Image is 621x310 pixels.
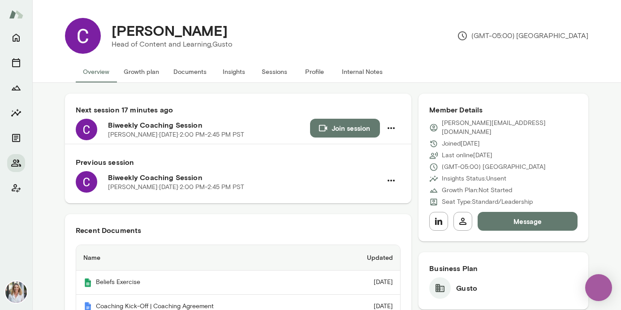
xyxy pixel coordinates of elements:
button: Sessions [7,54,25,72]
button: Profile [294,61,335,82]
p: Growth Plan: Not Started [442,186,512,195]
h6: Biweekly Coaching Session [108,120,310,130]
img: Mento [83,278,92,287]
img: Cynthia Garda [65,18,101,54]
button: Message [478,212,578,231]
h6: Previous session [76,157,401,168]
button: Insights [214,61,254,82]
img: Mento [9,6,23,23]
h6: Member Details [429,104,578,115]
td: [DATE] [330,271,401,295]
p: Head of Content and Learning, Gusto [112,39,233,50]
th: Updated [330,245,401,271]
button: Overview [76,61,116,82]
button: Sessions [254,61,294,82]
h6: Recent Documents [76,225,401,236]
p: (GMT-05:00) [GEOGRAPHIC_DATA] [442,163,546,172]
button: Insights [7,104,25,122]
img: Jennifer Palazzo [5,281,27,303]
h4: [PERSON_NAME] [112,22,228,39]
p: [PERSON_NAME][EMAIL_ADDRESS][DOMAIN_NAME] [442,119,578,137]
p: (GMT-05:00) [GEOGRAPHIC_DATA] [457,30,588,41]
th: Name [76,245,330,271]
p: [PERSON_NAME] · [DATE] · 2:00 PM-2:45 PM PST [108,130,244,139]
h6: Gusto [456,283,477,293]
button: Join session [310,119,380,138]
button: Documents [166,61,214,82]
h6: Business Plan [429,263,578,274]
th: Beliefs Exercise [76,271,330,295]
h6: Biweekly Coaching Session [108,172,382,183]
p: Insights Status: Unsent [442,174,506,183]
p: Joined [DATE] [442,139,480,148]
p: Last online [DATE] [442,151,492,160]
button: Members [7,154,25,172]
button: Internal Notes [335,61,390,82]
button: Client app [7,179,25,197]
button: Home [7,29,25,47]
h6: Next session 17 minutes ago [76,104,401,115]
button: Growth Plan [7,79,25,97]
button: Documents [7,129,25,147]
p: [PERSON_NAME] · [DATE] · 2:00 PM-2:45 PM PST [108,183,244,192]
button: Growth plan [116,61,166,82]
p: Seat Type: Standard/Leadership [442,198,533,207]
